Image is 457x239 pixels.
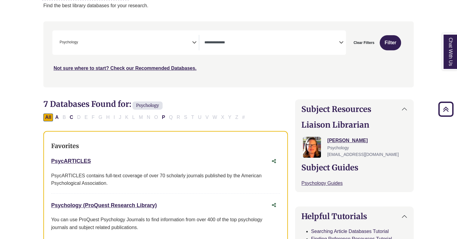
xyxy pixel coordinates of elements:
h3: Favorites [51,142,280,150]
a: PsycARTICLES [51,158,91,164]
textarea: Search [79,41,82,45]
img: Jessica Moore [303,137,321,158]
button: Subject Resources [295,100,413,119]
span: Psychology [132,101,163,110]
button: Share this database [268,156,280,167]
span: [EMAIL_ADDRESS][DOMAIN_NAME] [327,152,399,157]
p: Find the best library databases for your research. [43,2,414,10]
a: [PERSON_NAME] [327,138,368,143]
div: Alpha-list to filter by first letter of database name [43,114,247,119]
textarea: Search [204,41,339,45]
p: You can use ProQuest Psychology Journals to find information from over 400 of the top psychology ... [51,216,280,231]
span: Psychology [327,145,349,150]
span: Psychology [60,39,78,45]
button: Filter Results A [53,113,61,121]
button: Submit for Search Results [380,35,401,50]
div: PsycARTICLES contains full-text coverage of over 70 scholarly journals published by the American ... [51,172,280,187]
button: All [43,113,53,121]
span: 7 Databases Found for: [43,99,131,109]
nav: Search filters [43,21,414,87]
button: Share this database [268,200,280,211]
a: Back to Top [436,105,455,113]
button: Helpful Tutorials [295,207,413,226]
a: Psychology Guides [301,181,343,186]
button: Filter Results P [160,113,167,121]
li: Psychology [57,39,78,45]
a: Not sure where to start? Check our Recommended Databases. [54,66,197,71]
button: Clear Filters [350,35,378,50]
h2: Liaison Librarian [301,120,407,129]
button: Filter Results C [68,113,75,121]
a: Psychology (ProQuest Research Library) [51,202,157,208]
h2: Subject Guides [301,163,407,172]
a: Searching Article Databases Tutorial [311,229,389,234]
